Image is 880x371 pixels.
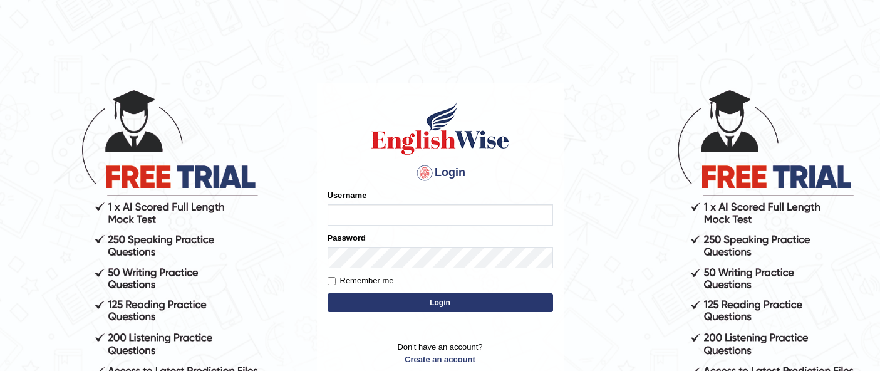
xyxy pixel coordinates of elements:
[328,274,394,287] label: Remember me
[328,232,366,244] label: Password
[328,163,553,183] h4: Login
[328,353,553,365] a: Create an account
[328,277,336,285] input: Remember me
[328,189,367,201] label: Username
[328,293,553,312] button: Login
[369,100,512,157] img: Logo of English Wise sign in for intelligent practice with AI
